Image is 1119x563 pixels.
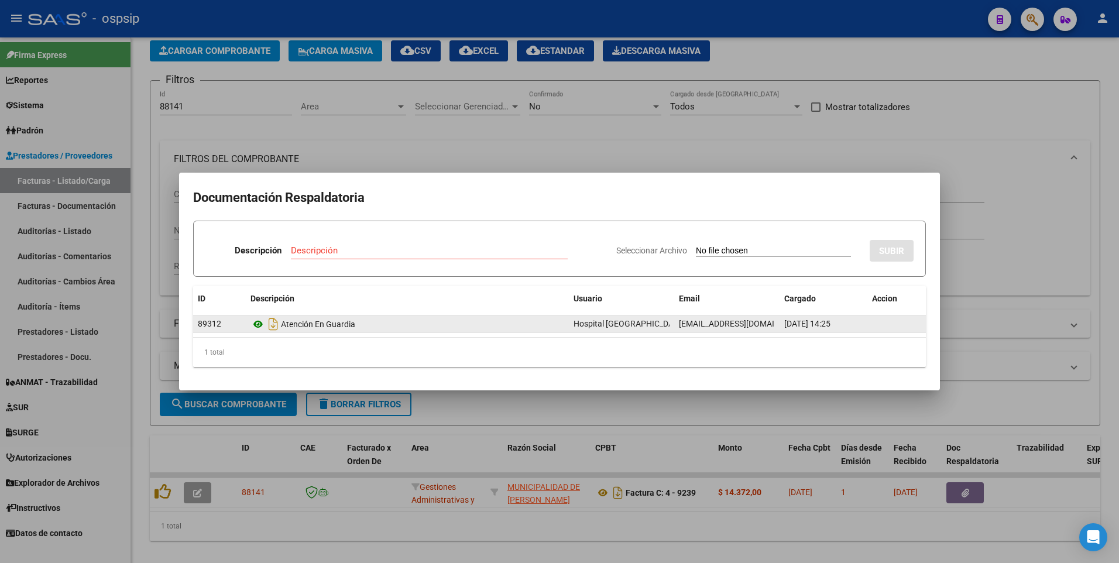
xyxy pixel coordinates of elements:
datatable-header-cell: ID [193,286,246,311]
span: ID [198,294,205,303]
datatable-header-cell: Cargado [780,286,867,311]
span: Accion [872,294,897,303]
datatable-header-cell: Usuario [569,286,674,311]
span: Hospital [GEOGRAPHIC_DATA][PERSON_NAME] de [PERSON_NAME]. [574,319,825,328]
div: Atención En Guardia [250,315,564,334]
i: Descargar documento [266,315,281,334]
span: Email [679,294,700,303]
datatable-header-cell: Accion [867,286,926,311]
span: Descripción [250,294,294,303]
button: SUBIR [870,240,914,262]
span: [EMAIL_ADDRESS][DOMAIN_NAME] [679,319,809,328]
span: Cargado [784,294,816,303]
div: Open Intercom Messenger [1079,523,1107,551]
datatable-header-cell: Email [674,286,780,311]
span: 89312 [198,319,221,328]
span: Seleccionar Archivo [616,246,687,255]
span: Usuario [574,294,602,303]
h2: Documentación Respaldatoria [193,187,926,209]
datatable-header-cell: Descripción [246,286,569,311]
p: Descripción [235,244,282,258]
div: 1 total [193,338,926,367]
span: SUBIR [879,246,904,256]
span: [DATE] 14:25 [784,319,830,328]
